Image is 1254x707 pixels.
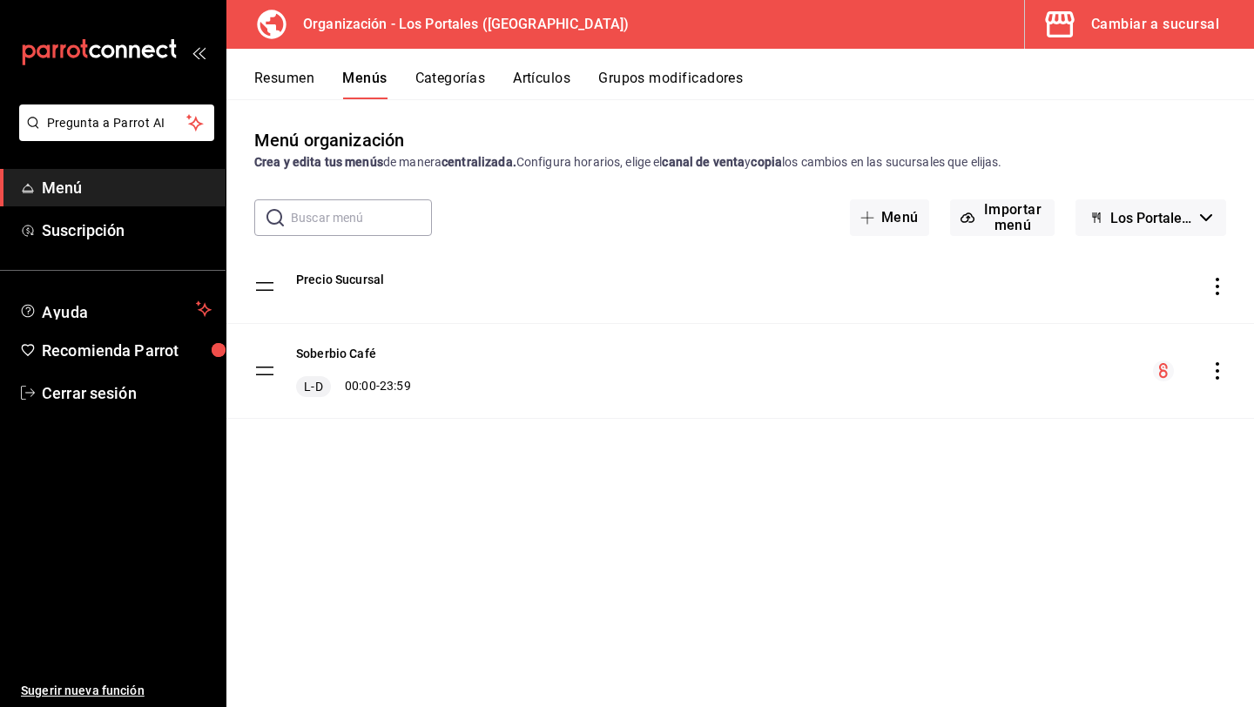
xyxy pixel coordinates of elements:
button: Resumen [254,70,314,99]
strong: Crea y edita tus menús [254,155,383,169]
button: Importar menú [950,199,1055,236]
button: Soberbio Café [296,345,376,362]
button: actions [1209,362,1226,380]
strong: canal de venta [662,155,745,169]
div: Cambiar a sucursal [1091,12,1219,37]
button: drag [254,276,275,297]
div: de manera Configura horarios, elige el y los cambios en las sucursales que elijas. [254,153,1226,172]
a: Pregunta a Parrot AI [12,126,214,145]
span: Cerrar sesión [42,381,212,405]
span: L-D [300,378,326,395]
strong: copia [751,155,782,169]
button: Menú [850,199,929,236]
button: Grupos modificadores [598,70,743,99]
span: Los Portales (Borrador) [1110,210,1193,226]
button: Artículos [513,70,570,99]
input: Buscar menú [291,200,432,235]
div: Menú organización [254,127,404,153]
button: drag [254,360,275,381]
span: Pregunta a Parrot AI [47,114,187,132]
div: navigation tabs [254,70,1254,99]
span: Sugerir nueva función [21,682,212,700]
button: open_drawer_menu [192,45,206,59]
table: menu-maker-table [226,250,1254,419]
button: actions [1209,278,1226,295]
span: Recomienda Parrot [42,339,212,362]
h3: Organización - Los Portales ([GEOGRAPHIC_DATA]) [289,14,629,35]
button: Categorías [415,70,486,99]
button: Menús [342,70,387,99]
button: Los Portales (Borrador) [1075,199,1226,236]
span: Suscripción [42,219,212,242]
button: Precio Sucursal [296,271,384,288]
strong: centralizada. [442,155,516,169]
button: Pregunta a Parrot AI [19,104,214,141]
div: 00:00 - 23:59 [296,376,411,397]
span: Menú [42,176,212,199]
span: Ayuda [42,299,189,320]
